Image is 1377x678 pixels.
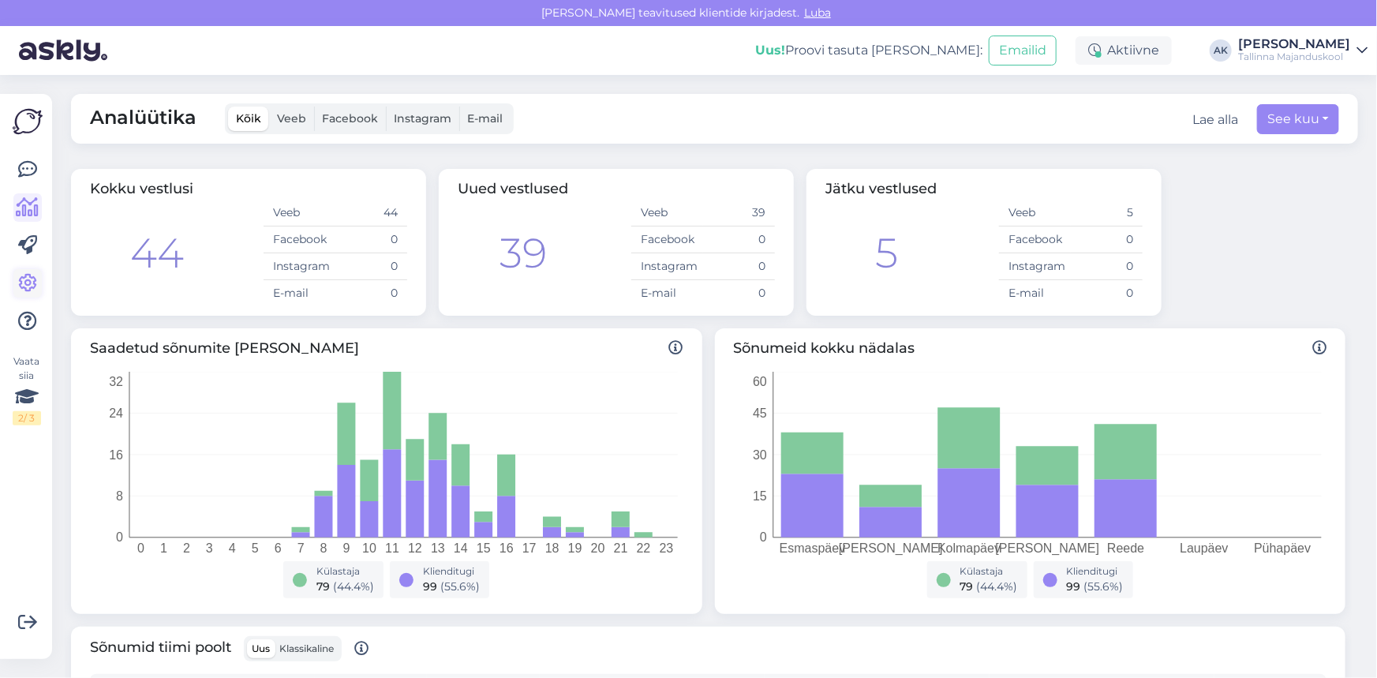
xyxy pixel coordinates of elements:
div: Vaata siia [13,354,41,425]
span: ( 55.6 %) [1084,579,1124,594]
tspan: [PERSON_NAME] [839,541,943,556]
div: Klienditugi [1067,564,1124,579]
tspan: 14 [454,541,468,555]
span: ( 44.4 %) [333,579,374,594]
button: Emailid [989,36,1057,66]
td: Instagram [631,253,703,280]
td: 0 [1071,227,1143,253]
div: Külastaja [960,564,1018,579]
tspan: 23 [660,541,674,555]
td: E-mail [999,280,1071,307]
span: Sõnumeid kokku nädalas [734,338,1327,359]
td: E-mail [631,280,703,307]
tspan: 10 [362,541,376,555]
tspan: 22 [637,541,651,555]
tspan: 16 [109,448,123,462]
tspan: 0 [760,531,767,545]
td: Facebook [631,227,703,253]
span: Analüütika [90,103,196,134]
tspan: 11 [385,541,399,555]
tspan: 30 [753,448,767,462]
span: Instagram [394,111,451,125]
span: Saadetud sõnumite [PERSON_NAME] [90,338,683,359]
div: Proovi tasuta [PERSON_NAME]: [755,41,982,60]
tspan: 1 [160,541,167,555]
span: Luba [799,6,836,20]
div: 39 [500,223,547,284]
span: 99 [1067,579,1081,594]
tspan: Reede [1107,541,1144,555]
tspan: 8 [320,541,327,555]
div: Külastaja [316,564,374,579]
td: 44 [335,200,407,227]
tspan: 3 [206,541,213,555]
span: Kõik [236,111,261,125]
tspan: [PERSON_NAME] [995,541,1099,556]
div: Tallinna Majanduskool [1238,51,1350,63]
td: 0 [1071,253,1143,280]
tspan: Laupäev [1180,541,1228,555]
td: 0 [703,280,775,307]
tspan: 16 [500,541,514,555]
tspan: 2 [183,541,190,555]
div: 44 [130,223,184,284]
td: Veeb [999,200,1071,227]
tspan: 24 [109,406,123,420]
span: Sõnumid tiimi poolt [90,636,369,661]
span: Jätku vestlused [825,180,937,197]
div: 5 [876,223,899,284]
td: 0 [335,280,407,307]
td: Facebook [264,227,335,253]
tspan: 6 [275,541,282,555]
td: Veeb [264,200,335,227]
span: Uus [252,642,270,654]
span: Klassikaline [279,642,334,654]
tspan: 9 [343,541,350,555]
td: 5 [1071,200,1143,227]
a: [PERSON_NAME]Tallinna Majanduskool [1238,38,1368,63]
tspan: 13 [431,541,445,555]
tspan: Esmaspäev [779,541,845,555]
tspan: 18 [545,541,559,555]
td: Instagram [264,253,335,280]
div: Klienditugi [423,564,480,579]
button: Lae alla [1192,111,1238,129]
tspan: 45 [753,406,767,420]
span: ( 55.6 %) [440,579,480,594]
span: 79 [960,579,974,594]
div: 2 / 3 [13,411,41,425]
span: 79 [316,579,330,594]
tspan: 60 [753,375,767,388]
tspan: 5 [252,541,259,555]
tspan: Kolmapäev [937,541,1001,555]
span: ( 44.4 %) [977,579,1018,594]
b: Uus! [755,43,785,58]
div: AK [1210,39,1232,62]
div: Aktiivne [1076,36,1172,65]
td: Instagram [999,253,1071,280]
tspan: 15 [753,489,767,503]
span: Kokku vestlusi [90,180,193,197]
td: Veeb [631,200,703,227]
tspan: Pühapäev [1254,541,1311,555]
span: Facebook [322,111,378,125]
td: 0 [703,253,775,280]
tspan: 0 [116,531,123,545]
td: 39 [703,200,775,227]
span: Uued vestlused [458,180,568,197]
tspan: 8 [116,489,123,503]
td: 0 [1071,280,1143,307]
img: Askly Logo [13,107,43,137]
span: Veeb [277,111,306,125]
tspan: 20 [591,541,605,555]
tspan: 4 [229,541,236,555]
tspan: 21 [614,541,628,555]
tspan: 19 [568,541,582,555]
td: Facebook [999,227,1071,253]
td: 0 [335,227,407,253]
tspan: 15 [477,541,491,555]
tspan: 32 [109,375,123,388]
div: [PERSON_NAME] [1238,38,1350,51]
td: E-mail [264,280,335,307]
